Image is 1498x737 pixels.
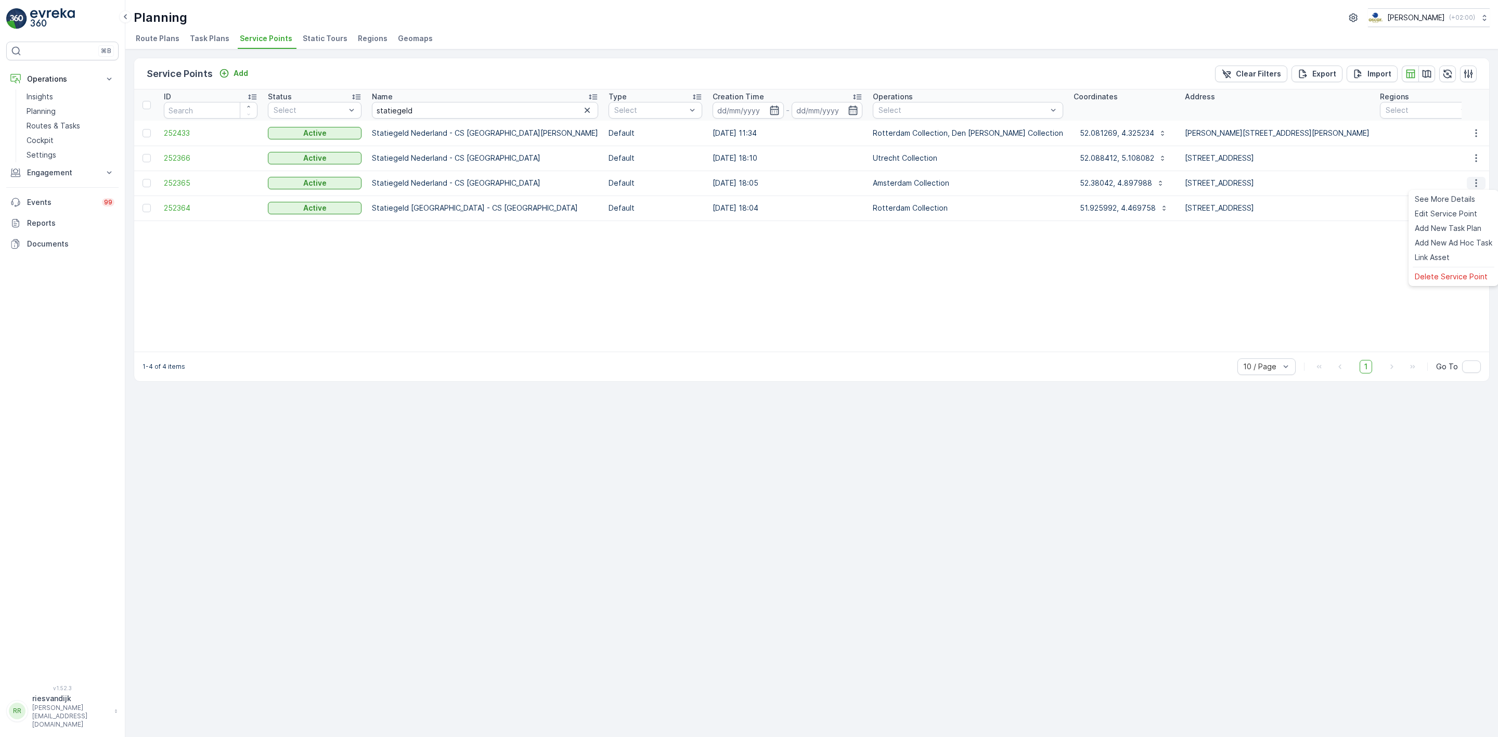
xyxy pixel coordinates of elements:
p: Active [303,153,327,163]
p: [STREET_ADDRESS] [1185,153,1370,163]
a: Insights [22,89,119,104]
p: Rotterdam Collection [873,203,1063,213]
a: Edit Service Point [1411,206,1496,221]
a: Planning [22,104,119,119]
a: Documents [6,234,119,254]
p: Creation Time [713,92,764,102]
span: Geomaps [398,33,433,44]
input: dd/mm/yyyy [713,102,784,119]
p: [STREET_ADDRESS] [1185,178,1370,188]
p: 52.088412, 5.108082 [1080,153,1154,163]
p: Default [609,203,702,213]
button: Active [268,177,361,189]
button: 52.088412, 5.108082 [1074,150,1173,166]
button: Active [268,152,361,164]
span: v 1.52.3 [6,685,119,691]
a: Add New Ad Hoc Task [1411,236,1496,250]
p: ( +02:00 ) [1449,14,1475,22]
span: 252433 [164,128,257,138]
span: 1 [1360,360,1372,373]
span: Delete Service Point [1415,271,1488,282]
p: [STREET_ADDRESS] [1185,203,1370,213]
a: 252365 [164,178,257,188]
p: Select [614,105,686,115]
td: [DATE] 18:04 [707,196,868,221]
p: - [786,104,790,117]
p: Planning [134,9,187,26]
p: Add [234,68,248,79]
p: Service Points [147,67,213,81]
p: Amsterdam Collection [873,178,1063,188]
a: 252366 [164,153,257,163]
p: Regions [1380,92,1409,102]
td: [DATE] 11:34 [707,121,868,146]
p: Events [27,197,96,208]
button: Import [1347,66,1398,82]
input: dd/mm/yyyy [792,102,863,119]
span: See More Details [1415,194,1475,204]
span: Link Asset [1415,252,1450,263]
span: Add New Task Plan [1415,223,1481,234]
p: 52.38042, 4.897988 [1080,178,1152,188]
p: riesvandijk [32,693,109,704]
p: 51.925992, 4.469758 [1080,203,1156,213]
p: Statiegeld [GEOGRAPHIC_DATA] - CS [GEOGRAPHIC_DATA] [372,203,598,213]
button: 52.081269, 4.325234 [1074,125,1173,141]
div: Toggle Row Selected [143,204,151,212]
p: Operations [27,74,98,84]
p: Utrecht Collection [873,153,1063,163]
p: Active [303,128,327,138]
p: Insights [27,92,53,102]
img: logo_light-DOdMpM7g.png [30,8,75,29]
p: [PERSON_NAME][EMAIL_ADDRESS][DOMAIN_NAME] [32,704,109,729]
button: Active [268,127,361,139]
p: Engagement [27,167,98,178]
div: RR [9,703,25,719]
a: Events99 [6,192,119,213]
p: Cockpit [27,135,54,146]
button: Active [268,202,361,214]
button: Clear Filters [1215,66,1287,82]
span: Static Tours [303,33,347,44]
td: [DATE] 18:10 [707,146,868,171]
p: Export [1312,69,1336,79]
a: Cockpit [22,133,119,148]
p: Default [609,153,702,163]
p: Statiegeld Nederland - CS [GEOGRAPHIC_DATA] [372,153,598,163]
button: [PERSON_NAME](+02:00) [1368,8,1490,27]
p: Coordinates [1074,92,1118,102]
button: Export [1292,66,1342,82]
button: RRriesvandijk[PERSON_NAME][EMAIL_ADDRESS][DOMAIN_NAME] [6,693,119,729]
p: 99 [104,198,112,206]
p: ⌘B [101,47,111,55]
p: Routes & Tasks [27,121,80,131]
button: Add [215,67,252,80]
a: Add New Task Plan [1411,221,1496,236]
span: Edit Service Point [1415,209,1477,219]
button: Operations [6,69,119,89]
p: Reports [27,218,114,228]
button: 51.925992, 4.469758 [1074,200,1174,216]
p: Statiegeld Nederland - CS [GEOGRAPHIC_DATA][PERSON_NAME] [372,128,598,138]
button: 52.38042, 4.897988 [1074,175,1171,191]
p: 1-4 of 4 items [143,363,185,371]
div: Toggle Row Selected [143,129,151,137]
p: Statiegeld Nederland - CS [GEOGRAPHIC_DATA] [372,178,598,188]
a: 252364 [164,203,257,213]
p: Name [372,92,393,102]
span: Route Plans [136,33,179,44]
a: Routes & Tasks [22,119,119,133]
span: Regions [358,33,388,44]
p: Documents [27,239,114,249]
span: Go To [1436,361,1458,372]
span: Add New Ad Hoc Task [1415,238,1492,248]
p: Active [303,203,327,213]
input: Search [164,102,257,119]
p: Select [1386,105,1457,115]
p: Address [1185,92,1215,102]
p: ID [164,92,171,102]
p: Settings [27,150,56,160]
button: Engagement [6,162,119,183]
